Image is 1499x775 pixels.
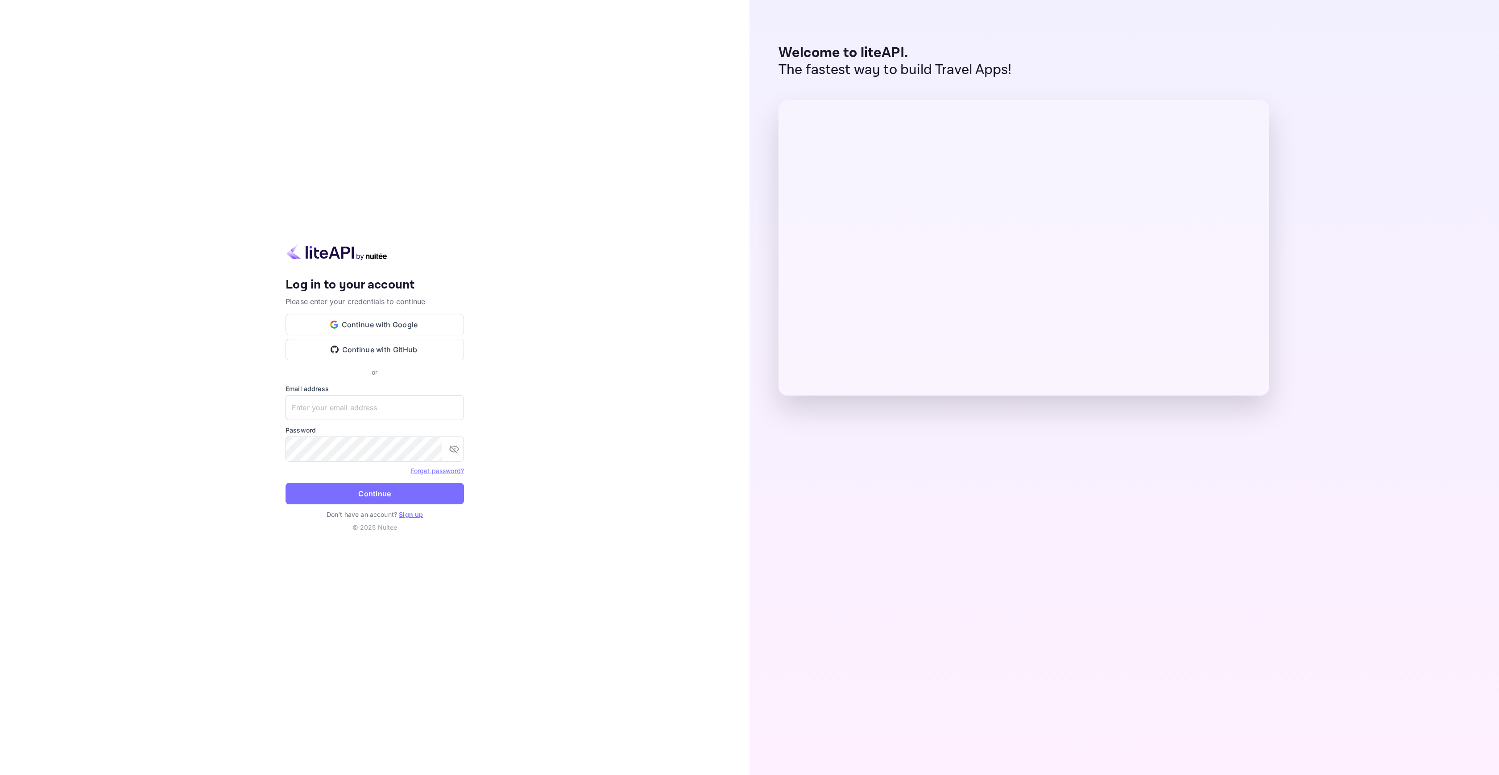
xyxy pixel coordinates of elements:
p: Welcome to liteAPI. [778,45,1012,62]
a: Sign up [399,511,423,518]
img: liteapi [286,243,388,260]
p: or [372,367,377,377]
label: Email address [286,384,464,393]
a: Forget password? [411,467,464,474]
button: Continue with GitHub [286,339,464,360]
button: toggle password visibility [445,440,463,458]
button: Continue [286,483,464,504]
p: Please enter your credentials to continue [286,296,464,307]
p: Don't have an account? [286,510,464,519]
p: © 2025 Nuitee [286,523,464,532]
h4: Log in to your account [286,277,464,293]
p: The fastest way to build Travel Apps! [778,62,1012,78]
label: Password [286,425,464,435]
button: Continue with Google [286,314,464,335]
img: liteAPI Dashboard Preview [778,100,1269,396]
input: Enter your email address [286,395,464,420]
a: Forget password? [411,466,464,475]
